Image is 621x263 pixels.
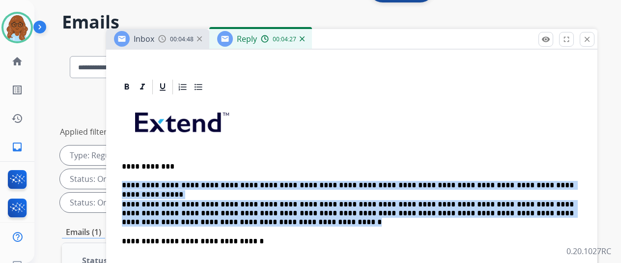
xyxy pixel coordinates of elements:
div: Status: On Hold - Servicers [60,193,192,212]
mat-icon: list_alt [11,84,23,96]
span: Inbox [134,33,154,44]
img: avatar [3,14,31,41]
div: Underline [155,80,170,94]
p: 0.20.1027RC [566,245,611,257]
div: Italic [135,80,150,94]
mat-icon: fullscreen [562,35,571,44]
mat-icon: remove_red_eye [541,35,550,44]
span: Reply [237,33,257,44]
mat-icon: home [11,56,23,67]
mat-icon: close [583,35,592,44]
mat-icon: history [11,113,23,124]
h2: Emails [62,12,597,32]
p: Emails (1) [62,226,105,238]
div: Bold [119,80,134,94]
div: Status: On-hold – Internal [60,169,188,189]
div: Type: Reguard CS [60,146,158,165]
div: Bullet List [191,80,206,94]
mat-icon: inbox [11,141,23,153]
p: Applied filters: [60,126,113,138]
span: 00:04:27 [273,35,296,43]
span: 00:04:48 [170,35,194,43]
div: Ordered List [175,80,190,94]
